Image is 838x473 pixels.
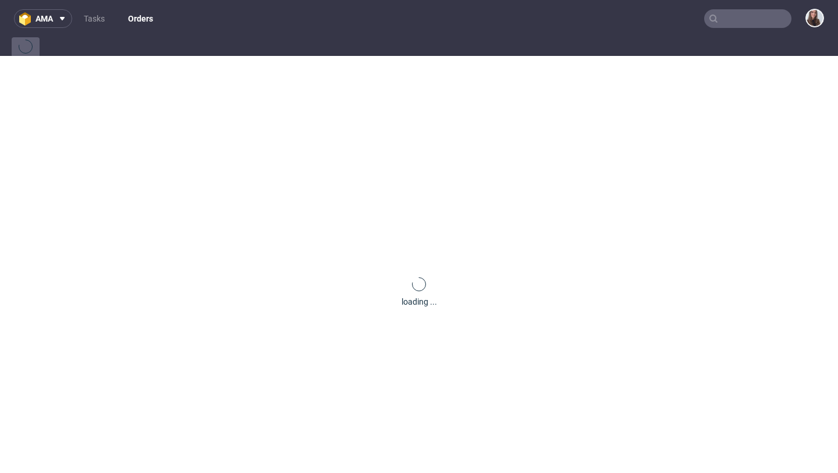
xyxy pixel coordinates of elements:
img: Sandra Beśka [807,10,823,26]
a: Orders [121,9,160,28]
a: Tasks [77,9,112,28]
button: ama [14,9,72,28]
div: loading ... [402,296,437,308]
img: logo [19,12,35,26]
span: ama [35,15,53,23]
